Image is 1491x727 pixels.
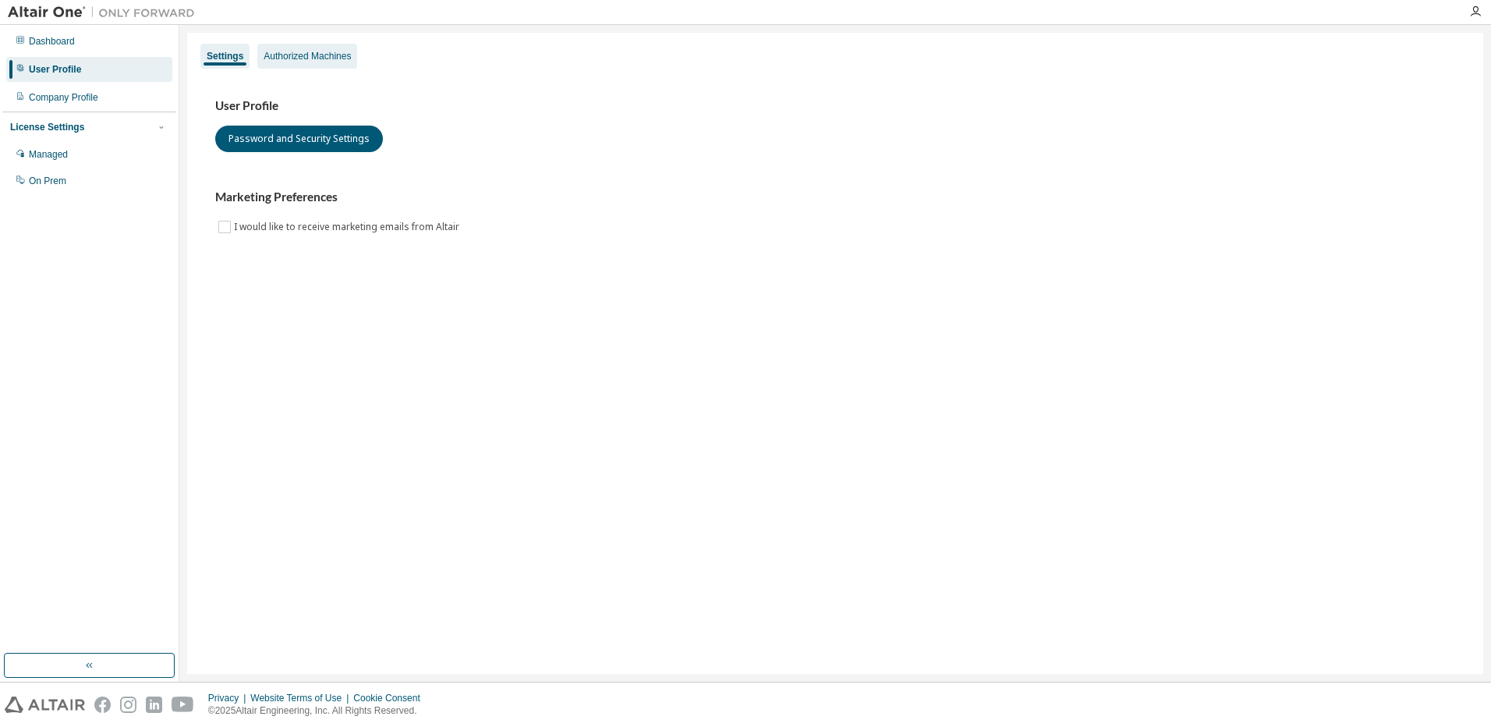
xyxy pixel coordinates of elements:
div: Managed [29,148,68,161]
div: Dashboard [29,35,75,48]
img: altair_logo.svg [5,697,85,713]
div: Authorized Machines [264,50,351,62]
div: Settings [207,50,243,62]
div: Cookie Consent [353,692,429,704]
button: Password and Security Settings [215,126,383,152]
label: I would like to receive marketing emails from Altair [234,218,462,236]
img: linkedin.svg [146,697,162,713]
div: Company Profile [29,91,98,104]
div: Website Terms of Use [250,692,353,704]
h3: Marketing Preferences [215,190,1455,205]
img: Altair One [8,5,203,20]
img: instagram.svg [120,697,136,713]
div: Privacy [208,692,250,704]
div: On Prem [29,175,66,187]
img: facebook.svg [94,697,111,713]
div: User Profile [29,63,81,76]
h3: User Profile [215,98,1455,114]
img: youtube.svg [172,697,194,713]
p: © 2025 Altair Engineering, Inc. All Rights Reserved. [208,704,430,718]
div: License Settings [10,121,84,133]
